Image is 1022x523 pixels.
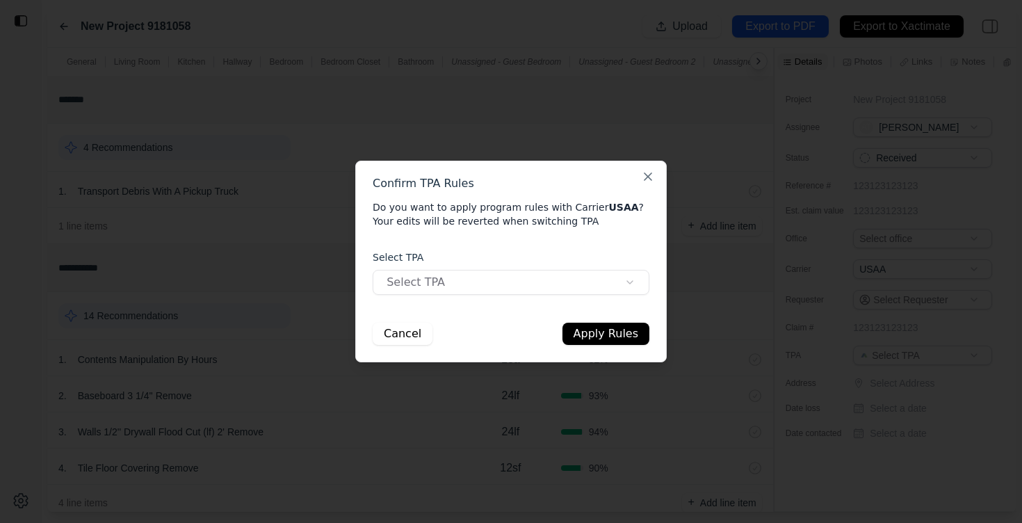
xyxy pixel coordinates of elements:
[576,202,639,213] span: Carrier
[373,250,649,264] label: Select TPA
[562,323,649,345] button: Apply Rules
[373,200,649,228] p: Do you want to apply program rules with ? Your edits will be reverted when switching TPA
[608,202,638,213] span: USAA
[373,178,649,189] h2: Confirm TPA Rules
[373,323,432,345] button: Cancel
